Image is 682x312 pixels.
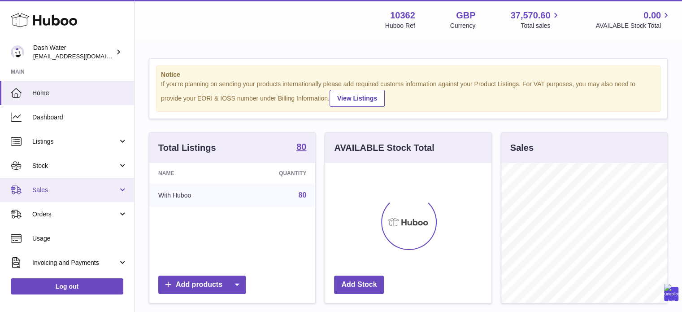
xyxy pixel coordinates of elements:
span: Sales [32,186,118,194]
strong: Notice [161,70,656,79]
span: 37,570.60 [510,9,550,22]
div: If you're planning on sending your products internationally please add required customs informati... [161,80,656,107]
span: Orders [32,210,118,219]
th: Name [149,163,237,184]
h3: Total Listings [158,142,216,154]
h3: AVAILABLE Stock Total [334,142,434,154]
a: Add Stock [334,276,384,294]
a: 0.00 AVAILABLE Stock Total [595,9,671,30]
strong: 10362 [390,9,415,22]
span: Stock [32,162,118,170]
a: Log out [11,278,123,294]
span: Listings [32,137,118,146]
div: Currency [450,22,476,30]
a: View Listings [330,90,385,107]
th: Quantity [237,163,315,184]
strong: GBP [456,9,475,22]
span: 0.00 [643,9,661,22]
div: Huboo Ref [385,22,415,30]
span: AVAILABLE Stock Total [595,22,671,30]
img: bea@dash-water.com [11,45,24,59]
span: Invoicing and Payments [32,259,118,267]
span: [EMAIL_ADDRESS][DOMAIN_NAME] [33,53,132,60]
span: Usage [32,234,127,243]
td: With Huboo [149,184,237,207]
a: 80 [299,191,307,199]
div: Dash Water [33,44,114,61]
span: Dashboard [32,113,127,122]
h3: Sales [510,142,534,154]
a: 37,570.60 Total sales [510,9,560,30]
span: Total sales [521,22,560,30]
a: 80 [296,142,306,153]
strong: 80 [296,142,306,151]
a: Add products [158,276,246,294]
span: Home [32,89,127,97]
